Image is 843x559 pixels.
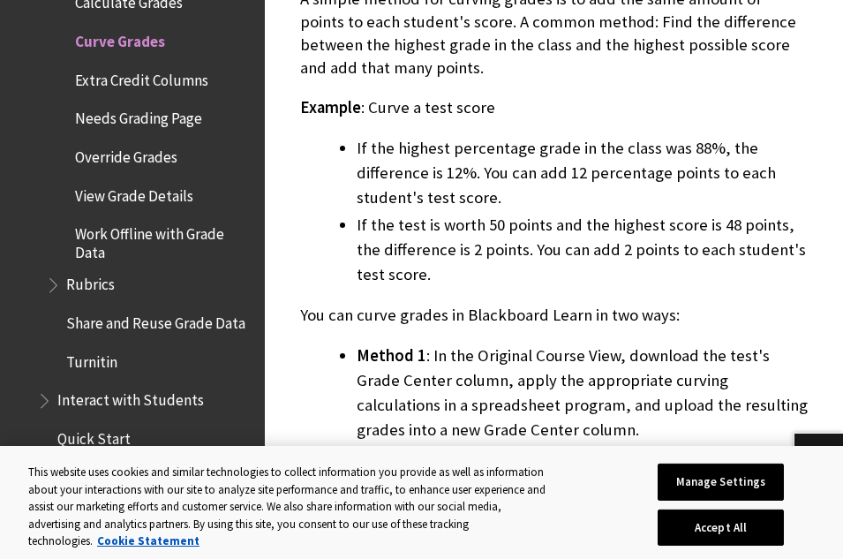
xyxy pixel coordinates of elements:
[357,445,808,470] li: : Manually override each student's original test grade.
[75,65,208,89] span: Extra Credit Columns
[300,96,808,119] p: : Curve a test score
[75,181,193,205] span: View Grade Details
[658,464,784,501] button: Manage Settings
[57,386,204,410] span: Interact with Students
[300,97,361,117] span: Example
[97,533,199,548] a: More information about your privacy, opens in a new tab
[357,345,426,366] span: Method 1
[66,270,115,294] span: Rubrics
[300,304,808,327] p: You can curve grades in Blackboard Learn in two ways:
[75,26,165,50] span: Curve Grades
[66,347,117,371] span: Turnitin
[28,464,551,550] div: This website uses cookies and similar technologies to collect information you provide as well as ...
[357,344,808,442] li: : In the Original Course View, download the test's Grade Center column, apply the appropriate cur...
[357,136,808,210] li: If the highest percentage grade in the class was 88%, the difference is 12%. You can add 12 perce...
[75,104,202,128] span: Needs Grading Page
[75,142,177,166] span: Override Grades
[658,510,784,547] button: Accept All
[66,308,245,332] span: Share and Reuse Grade Data
[75,220,252,261] span: Work Offline with Grade Data
[357,213,808,287] li: If the test is worth 50 points and the highest score is 48 points, the difference is 2 points. Yo...
[57,424,131,448] span: Quick Start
